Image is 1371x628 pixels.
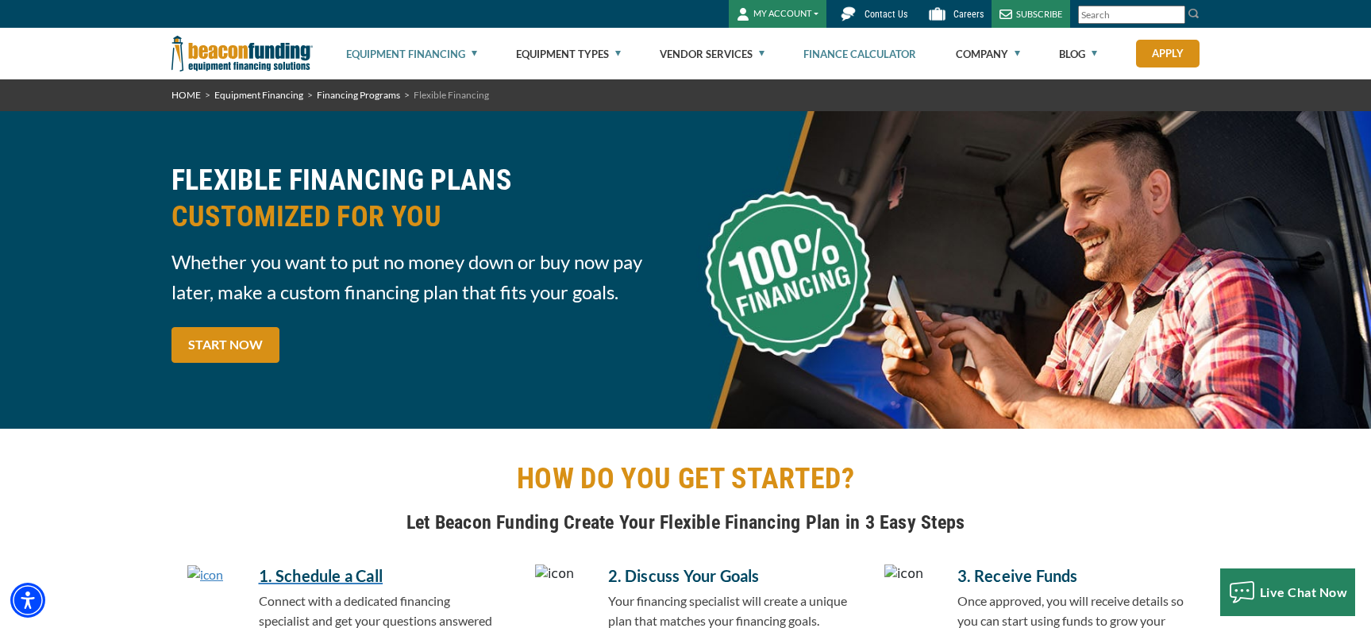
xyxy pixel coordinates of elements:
a: Vendor Services [660,29,764,79]
a: Equipment Financing [346,29,477,79]
a: START NOW [171,327,279,363]
img: icon [535,564,574,584]
a: Equipment Types [516,29,621,79]
span: Careers [953,9,984,20]
h5: 2. Discuss Your Goals [608,564,851,588]
a: Financing Programs [317,89,400,101]
a: Equipment Financing [214,89,303,101]
a: Company [956,29,1020,79]
h5: 3. Receive Funds [957,564,1200,588]
a: Blog [1059,29,1097,79]
span: Whether you want to put no money down or buy now pay later, make a custom financing plan that fit... [171,247,676,307]
h4: Let Beacon Funding Create Your Flexible Financing Plan in 3 Easy Steps [171,509,1200,536]
h2: FLEXIBLE FINANCING PLANS [171,162,676,235]
div: Accessibility Menu [10,583,45,618]
a: Finance Calculator [803,29,916,79]
a: HOME [171,89,201,101]
h2: HOW DO YOU GET STARTED? [171,460,1200,497]
span: Contact Us [865,9,907,20]
a: Clear search text [1169,9,1181,21]
a: 1. Schedule a Call [259,564,502,588]
img: icon [884,564,923,584]
a: Apply [1136,40,1200,67]
span: CUSTOMIZED FOR YOU [171,198,676,235]
input: Search [1078,6,1185,24]
button: Live Chat Now [1220,568,1356,616]
img: Beacon Funding Corporation logo [171,28,313,79]
span: Live Chat Now [1260,584,1348,599]
img: icon [187,565,223,584]
img: Search [1188,7,1200,20]
span: Your financing specialist will create a unique plan that matches your financing goals. [608,593,847,628]
span: Flexible Financing [414,89,489,101]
